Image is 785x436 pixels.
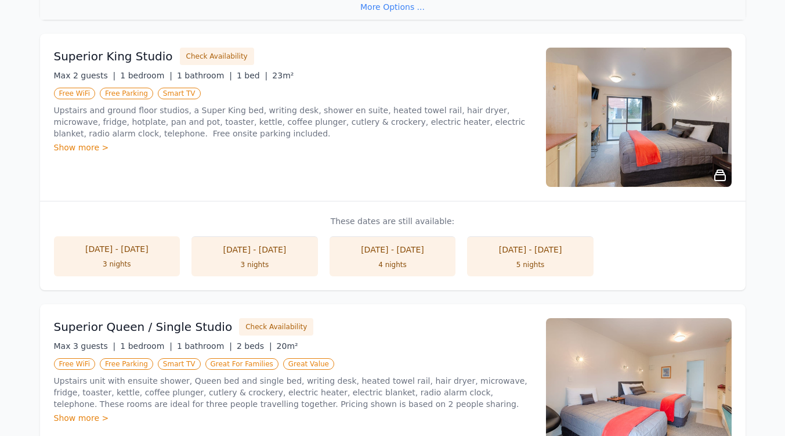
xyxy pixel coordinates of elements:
span: Free Parking [100,88,153,99]
div: 3 nights [66,260,169,269]
span: 1 bedroom | [120,71,172,80]
span: Max 3 guests | [54,341,116,351]
div: [DATE] - [DATE] [203,244,306,255]
span: Free WiFi [54,358,96,370]
span: 1 bed | [237,71,267,80]
div: 5 nights [479,260,582,269]
div: Show more > [54,412,532,424]
div: Show more > [54,142,532,153]
span: Smart TV [158,358,201,370]
span: Great Value [283,358,334,370]
h3: Superior Queen / Single Studio [54,319,233,335]
button: Check Availability [180,48,254,65]
span: 1 bathroom | [177,71,232,80]
div: 4 nights [341,260,444,269]
p: These dates are still available: [54,215,732,227]
span: 1 bedroom | [120,341,172,351]
div: [DATE] - [DATE] [479,244,582,255]
button: Check Availability [239,318,313,336]
span: Max 2 guests | [54,71,116,80]
div: [DATE] - [DATE] [66,243,169,255]
span: Smart TV [158,88,201,99]
span: Free WiFi [54,88,96,99]
div: 3 nights [203,260,306,269]
div: [DATE] - [DATE] [341,244,444,255]
span: 2 beds | [237,341,272,351]
span: Great For Families [205,358,278,370]
p: Upstairs unit with ensuite shower, Queen bed and single bed, writing desk, heated towel rail, hai... [54,375,532,410]
span: 20m² [277,341,298,351]
span: 1 bathroom | [177,341,232,351]
span: Free Parking [100,358,153,370]
p: Upstairs and ground floor studios, a Super King bed, writing desk, shower en suite, heated towel ... [54,105,532,139]
span: 23m² [272,71,294,80]
h3: Superior King Studio [54,48,173,64]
